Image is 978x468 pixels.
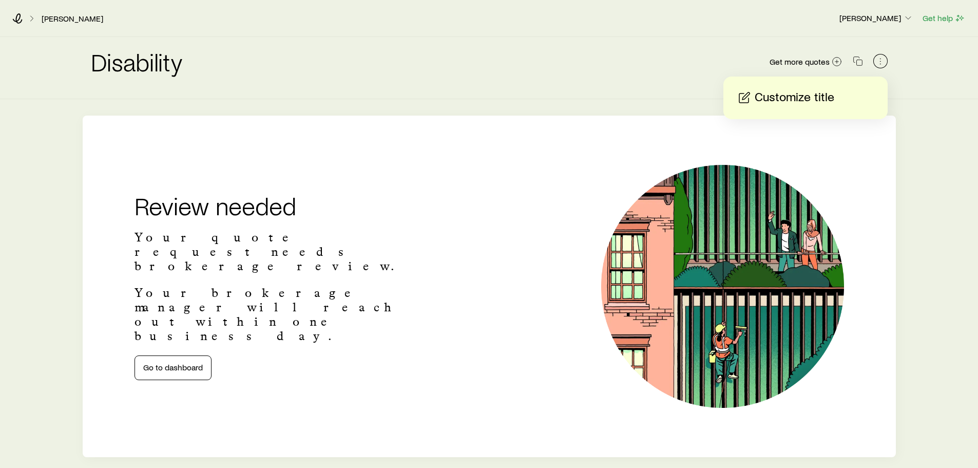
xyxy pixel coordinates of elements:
[770,58,830,66] span: Get more quotes
[41,14,104,24] a: [PERSON_NAME]
[922,12,966,24] button: Get help
[736,89,875,107] button: Customize title
[135,193,429,218] h2: Review needed
[135,355,212,380] a: Go to dashboard
[91,49,182,74] h2: Disability
[839,13,913,23] p: [PERSON_NAME]
[601,165,844,408] img: Illustration of a window cleaner.
[135,230,429,273] p: Your quote request needs brokerage review.
[135,286,429,343] p: Your brokerage manager will reach out within one business day.
[755,89,834,106] p: Customize title
[769,56,842,68] a: Get more quotes
[839,12,914,25] button: [PERSON_NAME]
